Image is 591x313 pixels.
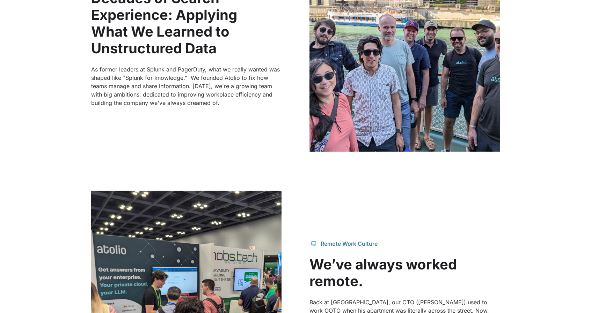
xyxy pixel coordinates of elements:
div: Remote Work Culture [321,239,378,248]
p: As former leaders at Splunk and PagerDuty, what we really wanted was shaped like "Splunk for know... [91,65,282,107]
div: 聊天小组件 [556,280,591,313]
h2: We’ve always worked remote. [309,256,500,290]
iframe: Chat Widget [556,280,591,313]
